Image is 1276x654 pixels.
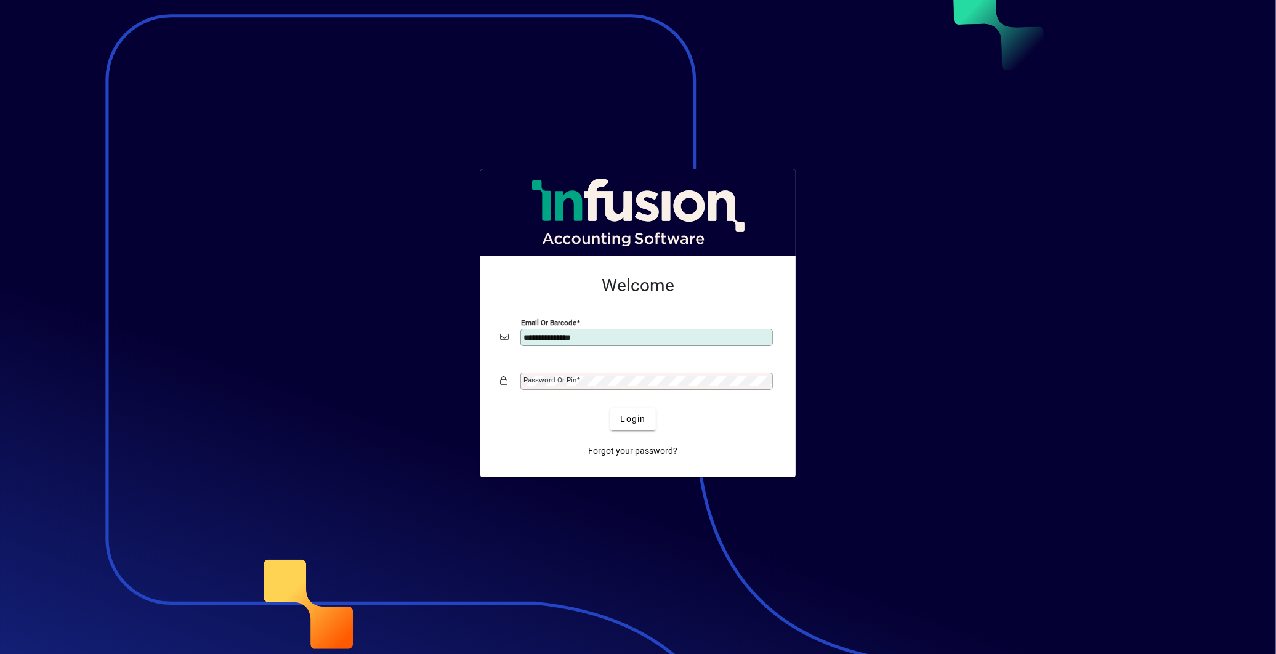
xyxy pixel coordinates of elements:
mat-label: Email or Barcode [521,318,576,326]
span: Forgot your password? [589,445,678,458]
a: Forgot your password? [584,440,683,462]
button: Login [610,408,655,430]
mat-label: Password or Pin [523,376,576,384]
span: Login [620,413,645,426]
h2: Welcome [500,275,776,296]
